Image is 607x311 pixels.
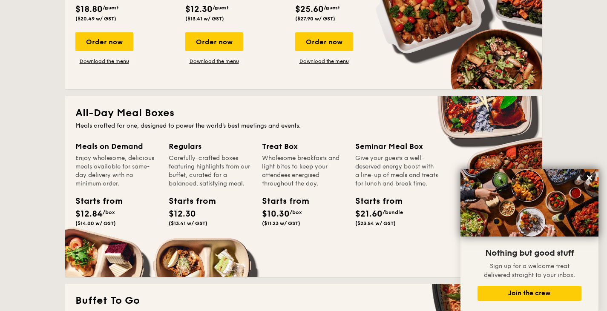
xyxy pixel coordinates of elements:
[355,154,438,188] div: Give your guests a well-deserved energy boost with a line-up of meals and treats for lunch and br...
[169,140,252,152] div: Regulars
[355,209,383,219] span: $21.60
[185,16,224,22] span: ($13.41 w/ GST)
[75,220,116,226] span: ($14.00 w/ GST)
[213,5,229,11] span: /guest
[484,262,575,279] span: Sign up for a welcome treat delivered straight to your inbox.
[295,16,335,22] span: ($27.90 w/ GST)
[262,220,300,226] span: ($11.23 w/ GST)
[295,4,324,14] span: $25.60
[75,209,103,219] span: $12.84
[262,195,300,208] div: Starts from
[460,169,598,237] img: DSC07876-Edit02-Large.jpeg
[478,286,581,301] button: Join the crew
[103,5,119,11] span: /guest
[295,58,353,65] a: Download the menu
[185,4,213,14] span: $12.30
[75,58,133,65] a: Download the menu
[169,195,207,208] div: Starts from
[75,122,532,130] div: Meals crafted for one, designed to power the world's best meetings and events.
[75,195,114,208] div: Starts from
[485,248,574,258] span: Nothing but good stuff
[262,154,345,188] div: Wholesome breakfasts and light bites to keep your attendees energised throughout the day.
[383,209,403,215] span: /bundle
[169,220,207,226] span: ($13.41 w/ GST)
[75,154,158,188] div: Enjoy wholesome, delicious meals available for same-day delivery with no minimum order.
[75,106,532,120] h2: All-Day Meal Boxes
[295,32,353,51] div: Order now
[355,195,394,208] div: Starts from
[75,32,133,51] div: Order now
[75,4,103,14] span: $18.80
[324,5,340,11] span: /guest
[262,140,345,152] div: Treat Box
[185,32,243,51] div: Order now
[290,209,302,215] span: /box
[75,140,158,152] div: Meals on Demand
[75,294,532,308] h2: Buffet To Go
[185,58,243,65] a: Download the menu
[583,171,596,185] button: Close
[262,209,290,219] span: $10.30
[169,154,252,188] div: Carefully-crafted boxes featuring highlights from our buffet, curated for a balanced, satisfying ...
[75,16,116,22] span: ($20.49 w/ GST)
[355,140,438,152] div: Seminar Meal Box
[355,220,396,226] span: ($23.54 w/ GST)
[103,209,115,215] span: /box
[169,209,196,219] span: $12.30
